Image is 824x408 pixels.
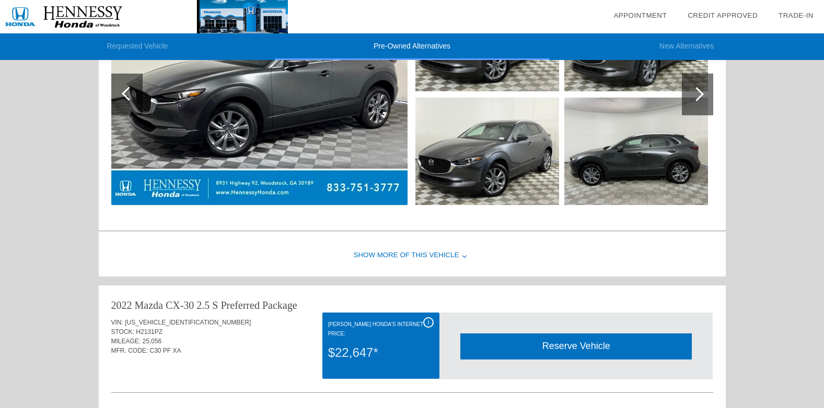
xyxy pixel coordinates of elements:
div: Reserve Vehicle [460,333,692,359]
span: VIN: [111,319,123,326]
li: New Alternatives [549,33,824,60]
span: 25,056 [143,338,162,345]
span: STOCK: [111,328,134,335]
div: $22,647* [328,339,434,366]
div: 2022 Mazda CX-30 [111,298,194,313]
div: Show More of this Vehicle [99,235,726,277]
li: Pre-Owned Alternatives [275,33,550,60]
span: C30 PF XA [150,347,181,354]
font: [PERSON_NAME] Honda's Internet Price: [328,321,423,337]
span: H2131PZ [136,328,163,335]
div: Quoted on [DATE] 8:46:16 AM [111,362,713,378]
a: Trade-In [779,11,814,19]
a: Credit Approved [688,11,758,19]
img: e249462c-bcf5-4501-8c2e-c721cc2e8357.jpeg [564,98,708,205]
div: 2.5 S Preferred Package [196,298,297,313]
span: MFR. CODE: [111,347,148,354]
span: MILEAGE: [111,338,141,345]
div: i [423,317,434,328]
img: 5e8da454-e70b-4b4d-b03d-55f0956eb7b6.jpeg [415,98,559,205]
a: Appointment [613,11,667,19]
span: [US_VEHICLE_IDENTIFICATION_NUMBER] [125,319,251,326]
